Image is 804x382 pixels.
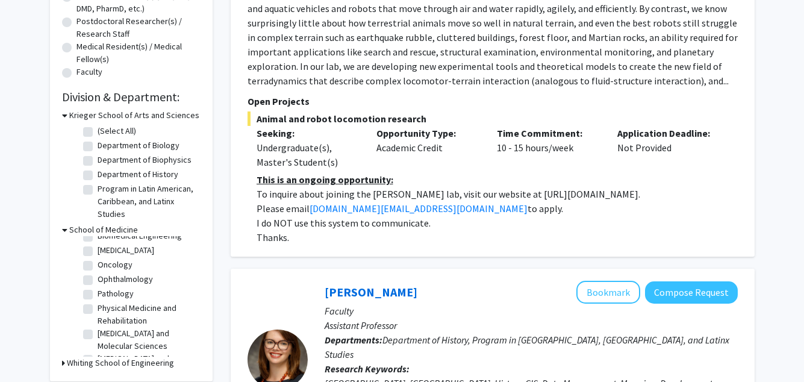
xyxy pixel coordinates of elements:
h2: Division & Department: [62,90,201,104]
b: Departments: [325,334,382,346]
label: Department of Biophysics [98,154,192,166]
label: Postdoctoral Researcher(s) / Research Staff [76,15,201,40]
button: Compose Request to Casey Lurtz [645,281,738,304]
div: Undergraduate(s), Master's Student(s) [257,140,359,169]
div: 10 - 15 hours/week [488,126,608,169]
label: Department of Biology [98,139,179,152]
label: Department of History [98,168,178,181]
label: [MEDICAL_DATA] and Molecular Sciences [98,327,198,352]
label: Ophthalmology [98,273,153,286]
label: (Select All) [98,125,136,137]
a: [PERSON_NAME] [325,284,417,299]
u: This is an ongoing opportunity: [257,174,393,186]
button: Add Casey Lurtz to Bookmarks [576,281,640,304]
p: Faculty [325,304,738,318]
h3: Whiting School of Engineering [67,357,174,369]
label: Program in Latin American, Caribbean, and Latinx Studies [98,183,198,221]
label: Medical Resident(s) / Medical Fellow(s) [76,40,201,66]
label: Biomedical Engineering [98,230,182,242]
iframe: Chat [9,328,51,373]
label: Oncology [98,258,132,271]
span: Department of History, Program in [GEOGRAPHIC_DATA], [GEOGRAPHIC_DATA], and Latinx Studies [325,334,729,360]
label: [MEDICAL_DATA] [98,244,154,257]
p: Seeking: [257,126,359,140]
div: Not Provided [608,126,729,169]
p: Please email to apply. [257,201,738,216]
p: Opportunity Type: [376,126,479,140]
h3: Krieger School of Arts and Sciences [69,109,199,122]
p: I do NOT use this system to communicate. [257,216,738,230]
b: Research Keywords: [325,363,410,375]
div: Academic Credit [367,126,488,169]
a: [DOMAIN_NAME][EMAIL_ADDRESS][DOMAIN_NAME] [310,202,528,214]
p: Time Commitment: [497,126,599,140]
p: Application Deadline: [617,126,720,140]
label: [MEDICAL_DATA] and Radiological Science [98,352,198,378]
label: Faculty [76,66,102,78]
label: Physical Medicine and Rehabilitation [98,302,198,327]
p: Open Projects [248,94,738,108]
p: Thanks. [257,230,738,245]
h3: School of Medicine [69,224,138,236]
p: Assistant Professor [325,318,738,333]
label: Pathology [98,287,134,300]
p: To inquire about joining the [PERSON_NAME] lab, visit our website at [URL][DOMAIN_NAME]. [257,187,738,201]
span: Animal and robot locomotion research [248,111,738,126]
